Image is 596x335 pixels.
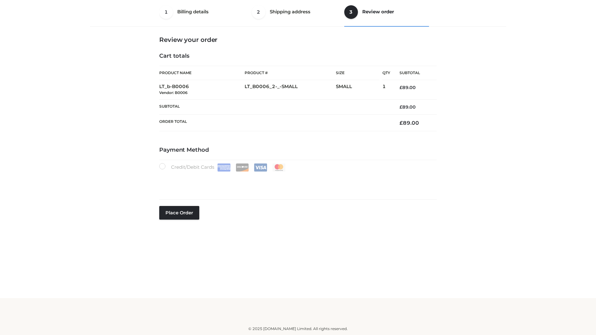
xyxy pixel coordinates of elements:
img: Visa [254,163,267,172]
h4: Payment Method [159,147,437,154]
h4: Cart totals [159,53,437,60]
th: Product # [245,66,336,80]
th: Order Total [159,115,390,131]
span: £ [400,120,403,126]
td: LT_B0006_2-_-SMALL [245,80,336,100]
img: Discover [236,163,249,172]
button: Place order [159,206,199,220]
th: Qty [382,66,390,80]
th: Product Name [159,66,245,80]
bdi: 89.00 [400,85,416,90]
label: Credit/Debit Cards [159,163,286,172]
small: Vendor: B0006 [159,90,187,95]
img: Mastercard [272,163,286,172]
div: © 2025 [DOMAIN_NAME] Limited. All rights reserved. [92,326,504,332]
th: Subtotal [390,66,437,80]
td: SMALL [336,80,382,100]
th: Size [336,66,379,80]
td: 1 [382,80,390,100]
span: £ [400,85,402,90]
td: LT_b-B0006 [159,80,245,100]
img: Amex [217,163,231,172]
span: £ [400,104,402,110]
h3: Review your order [159,36,437,43]
bdi: 89.00 [400,120,419,126]
bdi: 89.00 [400,104,416,110]
th: Subtotal [159,99,390,114]
iframe: Secure payment input frame [158,170,436,193]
